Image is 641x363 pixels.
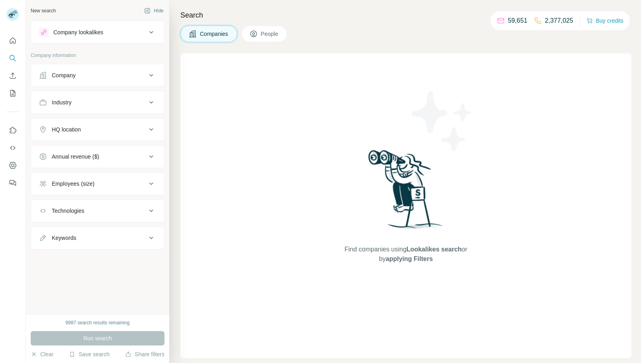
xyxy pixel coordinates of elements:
p: Company information [31,52,164,59]
button: Keywords [31,228,164,247]
span: applying Filters [386,255,433,262]
div: Company lookalikes [53,28,103,36]
p: 59,651 [508,16,528,26]
button: Annual revenue ($) [31,147,164,166]
h4: Search [180,10,631,21]
button: Employees (size) [31,174,164,193]
button: Feedback [6,176,19,190]
p: 2,377,025 [545,16,573,26]
div: Keywords [52,234,76,242]
button: Save search [69,350,109,358]
span: People [261,30,279,38]
span: Lookalikes search [406,246,462,253]
div: New search [31,7,56,14]
button: Hide [139,5,169,17]
button: Dashboard [6,158,19,173]
button: Technologies [31,201,164,220]
img: Surfe Illustration - Stars [406,85,478,157]
button: Company [31,66,164,85]
button: Clear [31,350,53,358]
button: Company lookalikes [31,23,164,42]
button: Enrich CSV [6,69,19,83]
div: Employees (size) [52,180,94,188]
button: Industry [31,93,164,112]
button: HQ location [31,120,164,139]
div: Technologies [52,207,84,215]
div: Annual revenue ($) [52,153,99,161]
button: Use Surfe on LinkedIn [6,123,19,137]
span: Companies [200,30,229,38]
button: Use Surfe API [6,141,19,155]
div: HQ location [52,126,81,133]
button: Search [6,51,19,65]
button: Buy credits [586,15,623,26]
div: Industry [52,98,72,106]
div: Company [52,71,76,79]
span: Find companies using or by [342,245,469,264]
div: 9987 search results remaining [66,319,130,326]
button: Quick start [6,33,19,48]
button: Share filters [125,350,164,358]
img: Surfe Illustration - Woman searching with binoculars [365,148,448,237]
button: My lists [6,86,19,100]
